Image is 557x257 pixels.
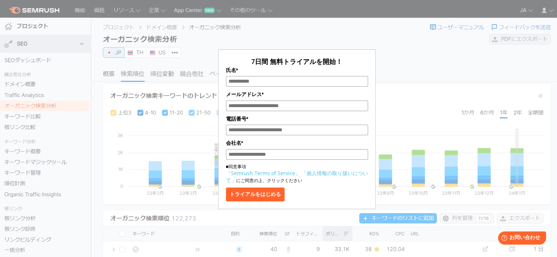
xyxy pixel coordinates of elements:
[226,170,300,177] a: 「Semrush Terms of Service」
[226,90,368,98] label: メールアドレス*
[226,115,368,123] label: 電話番号*
[226,188,285,201] button: トライアルをはじめる
[226,163,368,184] p: ■同意事項 にご同意の上、クリックください
[226,170,368,184] a: 「個人情報の取り扱いについて」
[492,228,549,249] iframe: Help widget launcher
[251,57,342,66] span: 7日間 無料トライアルを開始！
